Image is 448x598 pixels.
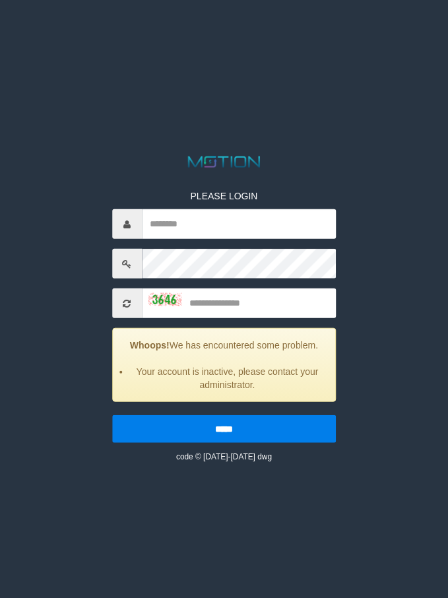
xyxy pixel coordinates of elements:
img: MOTION_logo.png [185,154,263,170]
div: We has encountered some problem. [112,328,336,402]
p: PLEASE LOGIN [112,189,336,203]
img: captcha [148,292,181,306]
strong: Whoops! [130,340,170,350]
small: code © [DATE]-[DATE] dwg [176,452,272,461]
li: Your account is inactive, please contact your administrator. [129,365,326,391]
